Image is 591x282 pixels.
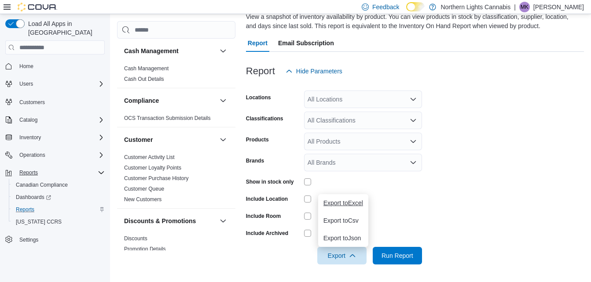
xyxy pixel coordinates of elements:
a: Promotion Details [124,246,166,252]
span: [US_STATE] CCRS [16,218,62,225]
button: Compliance [218,95,228,106]
button: Open list of options [410,117,417,124]
h3: Cash Management [124,47,179,55]
label: Brands [246,157,264,164]
a: Home [16,61,37,72]
span: Report [248,34,268,52]
button: Export toExcel [318,194,368,212]
label: Locations [246,94,271,101]
span: Settings [19,236,38,243]
div: Compliance [117,113,235,127]
span: Dashboards [16,194,51,201]
a: OCS Transaction Submission Details [124,115,211,121]
a: Canadian Compliance [12,180,71,190]
p: Northern Lights Cannabis [440,2,510,12]
span: Customers [16,96,105,107]
span: Run Report [382,251,413,260]
span: Users [19,80,33,87]
button: Run Report [373,247,422,264]
button: Users [2,78,108,90]
span: Discounts [124,235,147,242]
button: Open list of options [410,138,417,145]
span: Promotion Details [124,246,166,253]
a: Discounts [124,235,147,242]
span: Catalog [19,116,37,123]
span: Settings [16,234,105,245]
a: Reports [12,204,38,215]
button: Reports [2,166,108,179]
span: Canadian Compliance [16,181,68,188]
span: New Customers [124,196,162,203]
span: Home [16,61,105,72]
button: Customer [124,135,216,144]
h3: Report [246,66,275,76]
div: Mike Kantaros [519,2,530,12]
span: Load All Apps in [GEOGRAPHIC_DATA] [25,19,105,37]
div: Discounts & Promotions [117,233,235,268]
span: Hide Parameters [296,67,342,76]
label: Classifications [246,115,283,122]
label: Include Room [246,213,281,220]
a: Customer Activity List [124,154,175,160]
h3: Customer [124,135,153,144]
button: Cash Management [218,46,228,56]
div: Cash Management [117,63,235,88]
label: Include Archived [246,230,288,237]
span: Cash Management [124,65,169,72]
button: Compliance [124,96,216,105]
a: Customer Loyalty Points [124,165,181,171]
span: Home [19,63,33,70]
span: Export to Json [323,235,363,242]
button: Inventory [2,131,108,144]
h3: Discounts & Promotions [124,217,196,225]
div: View a snapshot of inventory availability by product. You can view products in stock by classific... [246,12,580,31]
span: Cash Out Details [124,76,164,83]
img: Cova [18,3,57,11]
a: [US_STATE] CCRS [12,217,65,227]
label: Show in stock only [246,178,294,185]
button: Export [317,247,367,264]
button: Discounts & Promotions [124,217,216,225]
span: Customers [19,99,45,106]
button: Export toJson [318,229,368,247]
span: Customer Queue [124,185,164,192]
span: Operations [16,150,105,160]
p: | [514,2,516,12]
button: Reports [9,203,108,216]
label: Products [246,136,269,143]
span: MK [521,2,529,12]
span: Users [16,79,105,89]
a: Dashboards [9,191,108,203]
span: Export [323,247,361,264]
button: Reports [16,167,41,178]
button: [US_STATE] CCRS [9,216,108,228]
span: OCS Transaction Submission Details [124,115,211,122]
p: [PERSON_NAME] [533,2,584,12]
button: Discounts & Promotions [218,216,228,226]
button: Users [16,79,37,89]
span: Inventory [19,134,41,141]
button: Customer [218,134,228,145]
a: New Customers [124,196,162,202]
label: Include Location [246,195,288,202]
a: Cash Management [124,65,169,72]
button: Inventory [16,132,44,143]
span: Feedback [372,3,399,11]
span: Customer Loyalty Points [124,164,181,171]
button: Canadian Compliance [9,179,108,191]
a: Cash Out Details [124,76,164,82]
button: Hide Parameters [282,62,346,80]
a: Customer Queue [124,186,164,192]
span: Reports [12,204,105,215]
button: Settings [2,233,108,246]
button: Customers [2,95,108,108]
button: Cash Management [124,47,216,55]
span: Reports [16,206,34,213]
span: Reports [19,169,38,176]
span: Reports [16,167,105,178]
h3: Compliance [124,96,159,105]
a: Customer Purchase History [124,175,189,181]
a: Dashboards [12,192,55,202]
